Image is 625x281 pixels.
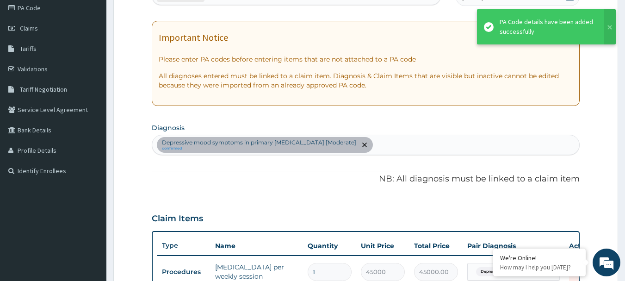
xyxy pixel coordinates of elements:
span: Claims [20,24,38,32]
div: PA Code details have been added successfully [500,17,595,37]
div: Chat with us now [48,52,155,64]
p: How may I help you today? [500,263,579,271]
h3: Claim Items [152,214,203,224]
small: confirmed [162,146,356,151]
th: Quantity [303,237,356,255]
div: We're Online! [500,254,579,262]
span: Depressive mood symptoms in pr... [476,267,550,276]
th: Total Price [409,237,463,255]
td: Procedures [157,263,210,281]
th: Pair Diagnosis [463,237,564,255]
div: Minimize live chat window [152,5,174,27]
textarea: Type your message and hit 'Enter' [5,185,176,217]
th: Actions [564,237,611,255]
img: d_794563401_company_1708531726252_794563401 [17,46,37,69]
h1: Important Notice [159,32,228,43]
p: All diagnoses entered must be linked to a claim item. Diagnosis & Claim Items that are visible bu... [159,71,573,90]
p: Depressive mood symptoms in primary [MEDICAL_DATA] [Moderate] [162,139,356,146]
p: NB: All diagnosis must be linked to a claim item [152,173,580,185]
span: We're online! [54,82,128,176]
label: Diagnosis [152,123,185,132]
th: Type [157,237,210,254]
span: Tariffs [20,44,37,53]
th: Name [210,237,303,255]
th: Unit Price [356,237,409,255]
span: remove selection option [360,141,369,149]
p: Please enter PA codes before entering items that are not attached to a PA code [159,55,573,64]
span: Tariff Negotiation [20,85,67,94]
